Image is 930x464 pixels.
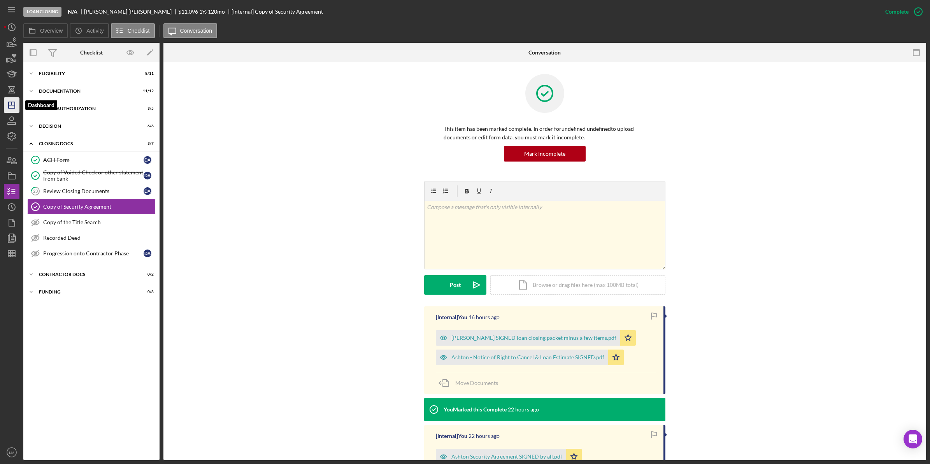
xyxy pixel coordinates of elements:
div: [Internal] You [436,433,467,439]
a: Copy of Security Agreement [27,199,156,214]
label: Activity [86,28,104,34]
div: Copy of Security Agreement [43,204,155,210]
a: 23Review Closing DocumentsDA [27,183,156,199]
div: 3 / 7 [140,141,154,146]
time: 2025-10-14 14:14 [508,406,539,413]
button: Overview [23,23,68,38]
div: 3 / 5 [140,106,154,111]
div: D A [144,250,151,257]
div: [PERSON_NAME] [PERSON_NAME] [84,9,178,15]
time: 2025-10-14 14:14 [469,433,500,439]
label: Checklist [128,28,150,34]
div: 1 % [199,9,207,15]
div: 6 / 6 [140,124,154,128]
button: Move Documents [436,373,506,393]
div: [Internal] Copy of Security Agreement [232,9,323,15]
div: CREDIT AUTHORIZATION [39,106,134,111]
div: Decision [39,124,134,128]
div: 0 / 2 [140,272,154,277]
a: Progression onto Contractor PhaseDA [27,246,156,261]
div: Conversation [528,49,561,56]
div: D A [144,172,151,179]
button: Complete [877,4,926,19]
p: This item has been marked complete. In order for undefined undefined to upload documents or edit ... [444,125,646,142]
div: Progression onto Contractor Phase [43,250,144,257]
label: Conversation [180,28,212,34]
div: Copy of Voided Check or other statement from bank [43,169,144,182]
div: Checklist [80,49,103,56]
div: 8 / 11 [140,71,154,76]
span: Move Documents [455,380,498,386]
div: Funding [39,290,134,294]
time: 2025-10-14 20:48 [469,314,500,320]
div: Review Closing Documents [43,188,144,194]
b: N/A [68,9,77,15]
div: Ashton - Notice of Right to Cancel & Loan Estimate SIGNED.pdf [451,354,604,360]
div: Documentation [39,89,134,93]
div: 120 mo [208,9,225,15]
div: ACH Form [43,157,144,163]
div: Ashton Security Agreement SIGNED by all.pdf [451,453,562,460]
button: Post [424,275,486,295]
label: Overview [40,28,63,34]
div: Open Intercom Messenger [904,430,922,448]
div: Contractor Docs [39,272,134,277]
button: [PERSON_NAME] SIGNED loan closing packet minus a few items.pdf [436,330,636,346]
div: Copy of the Title Search [43,219,155,225]
a: Copy of the Title Search [27,214,156,230]
a: Copy of Voided Check or other statement from bankDA [27,168,156,183]
div: [PERSON_NAME] SIGNED loan closing packet minus a few items.pdf [451,335,616,341]
div: D A [144,156,151,164]
div: Loan Closing [23,7,61,17]
div: CLOSING DOCS [39,141,134,146]
div: Mark Incomplete [524,146,565,162]
div: 11 / 12 [140,89,154,93]
div: [Internal] You [436,314,467,320]
button: Conversation [163,23,218,38]
button: Mark Incomplete [504,146,586,162]
div: You Marked this Complete [444,406,507,413]
button: Activity [70,23,109,38]
div: 0 / 8 [140,290,154,294]
div: $11,096 [178,9,198,15]
button: Checklist [111,23,155,38]
div: Eligibility [39,71,134,76]
a: ACH FormDA [27,152,156,168]
div: Complete [885,4,909,19]
div: D A [144,187,151,195]
text: LM [9,450,14,455]
button: Ashton - Notice of Right to Cancel & Loan Estimate SIGNED.pdf [436,350,624,365]
tspan: 23 [33,188,38,193]
button: LM [4,445,19,460]
div: Recorded Deed [43,235,155,241]
div: Post [450,275,461,295]
a: Recorded Deed [27,230,156,246]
